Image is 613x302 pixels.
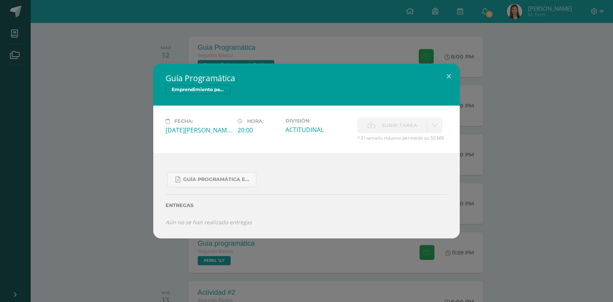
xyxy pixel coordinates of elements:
[427,118,442,133] a: La fecha de entrega ha expirado
[183,176,252,183] span: Guía Programática Emprendimiento 2do Básico - 3 Bloque - Prof. [PERSON_NAME].pdf
[166,85,231,94] span: Emprendimiento para la Productividad
[285,118,351,124] label: División:
[238,126,279,134] div: 20:00
[357,118,427,133] label: La fecha de entrega ha expirado
[357,135,447,141] span: * El tamaño máximo permitido es 50 MB
[438,64,460,90] button: Close (Esc)
[174,118,193,124] span: Fecha:
[167,172,256,187] a: Guía Programática Emprendimiento 2do Básico - 3 Bloque - Prof. [PERSON_NAME].pdf
[285,126,351,134] div: ACTITUDINAL
[382,118,417,132] span: Subir tarea
[247,118,264,124] span: Hora:
[166,126,231,134] div: [DATE][PERSON_NAME]
[166,219,252,226] i: Aún no se han realizado entregas
[166,73,447,83] h2: Guía Programática
[166,202,447,208] label: Entregas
